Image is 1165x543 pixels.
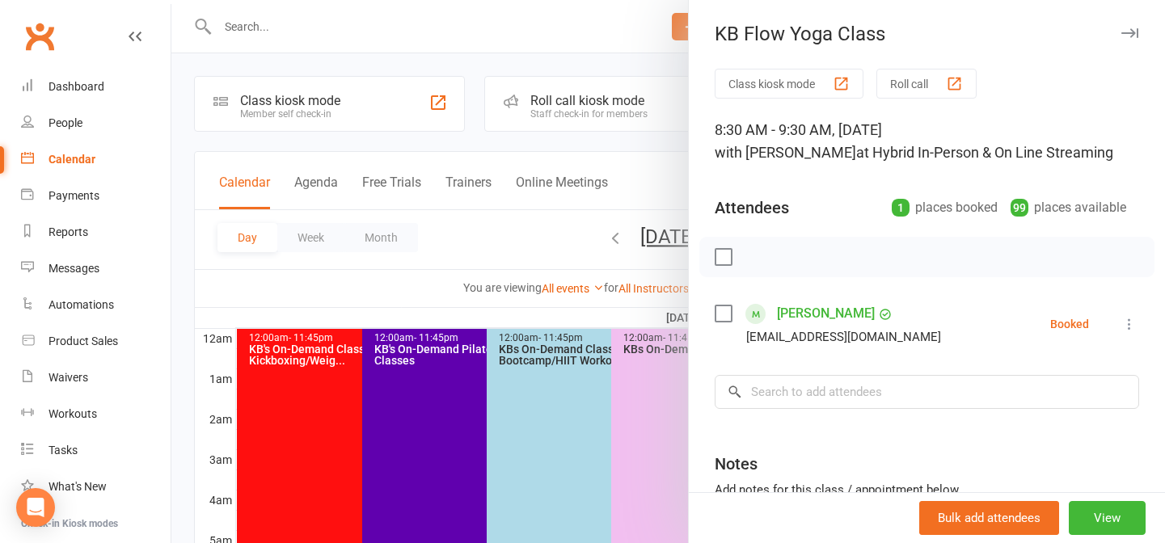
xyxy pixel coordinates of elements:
div: Automations [49,298,114,311]
div: Open Intercom Messenger [16,488,55,527]
div: Payments [49,189,99,202]
div: Waivers [49,371,88,384]
a: Payments [21,178,171,214]
div: Booked [1050,318,1089,330]
a: People [21,105,171,141]
div: Product Sales [49,335,118,347]
div: [EMAIL_ADDRESS][DOMAIN_NAME] [746,326,941,347]
input: Search to add attendees [715,375,1139,409]
a: Workouts [21,396,171,432]
div: Workouts [49,407,97,420]
a: Product Sales [21,323,171,360]
div: Calendar [49,153,95,166]
div: 1 [892,199,910,217]
a: Reports [21,214,171,250]
div: 8:30 AM - 9:30 AM, [DATE] [715,119,1139,164]
div: Attendees [715,196,789,219]
a: Calendar [21,141,171,178]
div: People [49,116,82,129]
div: Notes [715,452,758,475]
div: Reports [49,225,88,238]
a: Clubworx [19,16,60,57]
button: Class kiosk mode [715,69,863,99]
a: Tasks [21,432,171,469]
button: Bulk add attendees [919,501,1059,535]
span: at Hybrid In-Person & On Line Streaming [856,144,1113,161]
button: View [1069,501,1146,535]
a: Messages [21,250,171,287]
a: Automations [21,287,171,323]
div: Messages [49,262,99,275]
div: 99 [1011,199,1028,217]
button: Roll call [876,69,977,99]
div: Tasks [49,444,78,457]
a: Waivers [21,360,171,396]
a: What's New [21,469,171,505]
div: KB Flow Yoga Class [689,23,1165,45]
a: [PERSON_NAME] [777,301,875,326]
div: places booked [892,196,998,219]
a: Dashboard [21,69,171,105]
div: Add notes for this class / appointment below [715,480,1139,499]
div: What's New [49,480,107,493]
span: with [PERSON_NAME] [715,144,856,161]
div: Dashboard [49,80,104,93]
div: places available [1011,196,1126,219]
